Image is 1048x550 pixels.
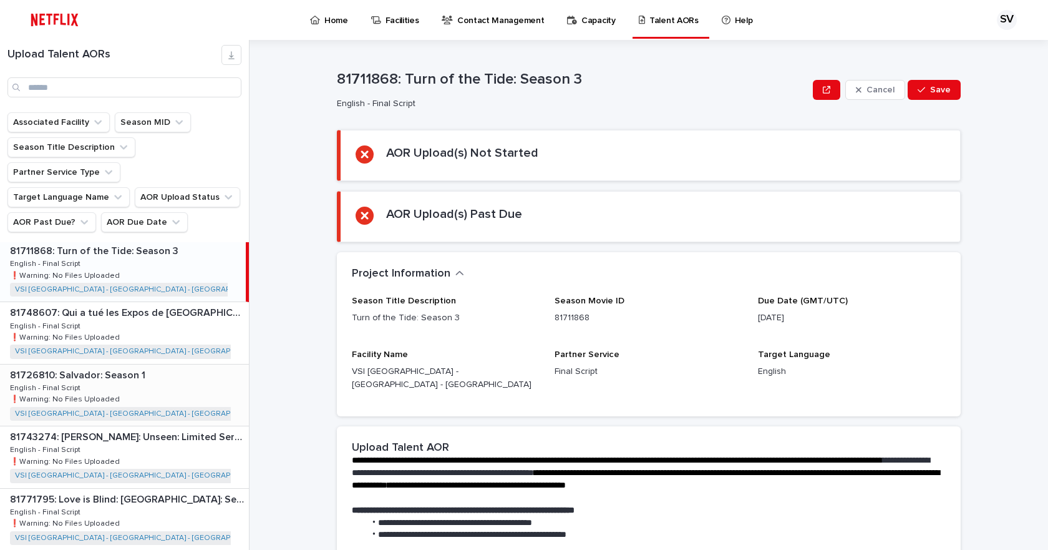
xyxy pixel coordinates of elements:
h2: Project Information [352,267,450,281]
button: AOR Past Due? [7,212,96,232]
p: English - Final Script [10,443,83,454]
span: Target Language [758,350,830,359]
button: Associated Facility [7,112,110,132]
a: VSI [GEOGRAPHIC_DATA] - [GEOGRAPHIC_DATA] - [GEOGRAPHIC_DATA] [15,347,268,356]
p: ❗️Warning: No Files Uploaded [10,517,122,528]
span: Cancel [866,86,895,94]
p: Turn of the Tide: Season 3 [352,312,540,325]
button: Season Title Description [7,137,135,157]
p: 81711868 [555,312,742,325]
p: ❗️Warning: No Files Uploaded [10,455,122,466]
p: 81711868: Turn of the Tide: Season 3 [337,71,808,89]
button: Project Information [352,267,464,281]
button: Season MID [115,112,191,132]
span: Facility Name [352,350,408,359]
input: Search [7,77,241,97]
p: English - Final Script [337,99,803,109]
h2: Upload Talent AOR [352,441,449,455]
a: VSI [GEOGRAPHIC_DATA] - [GEOGRAPHIC_DATA] - [GEOGRAPHIC_DATA] [15,471,268,480]
p: English - Final Script [10,320,83,331]
a: VSI [GEOGRAPHIC_DATA] - [GEOGRAPHIC_DATA] - [GEOGRAPHIC_DATA] [15,410,268,418]
button: AOR Upload Status [135,187,240,207]
p: English [758,365,946,378]
p: ❗️Warning: No Files Uploaded [10,393,122,404]
p: English - Final Script [10,257,83,268]
span: Season Title Description [352,297,456,305]
p: ❗️Warning: No Files Uploaded [10,269,122,280]
p: English - Final Script [10,381,83,393]
a: VSI [GEOGRAPHIC_DATA] - [GEOGRAPHIC_DATA] - [GEOGRAPHIC_DATA] [15,534,268,543]
p: English - Final Script [10,506,83,517]
img: ifQbXi3ZQGMSEF7WDB7W [25,7,84,32]
h2: AOR Upload(s) Not Started [386,145,538,160]
span: Partner Service [555,350,619,359]
button: Partner Service Type [7,162,120,182]
h2: AOR Upload(s) Past Due [386,207,522,222]
p: ❗️Warning: No Files Uploaded [10,331,122,342]
p: 81748607: Qui a tué les Expos de Montréal? (Who Killed the Montreal Expos?) [10,305,246,319]
p: 81726810: Salvador: Season 1 [10,367,148,381]
button: Target Language Name [7,187,130,207]
p: 81771795: Love is Blind: [GEOGRAPHIC_DATA]: Season 1 [10,491,246,506]
p: 81711868: Turn of the Tide: Season 3 [10,243,181,257]
p: 81743274: [PERSON_NAME]: Unseen: Limited Series [10,429,246,443]
span: Season Movie ID [555,297,624,305]
button: AOR Due Date [101,212,188,232]
h1: Upload Talent AORs [7,48,221,62]
span: Save [930,86,951,94]
a: VSI [GEOGRAPHIC_DATA] - [GEOGRAPHIC_DATA] - [GEOGRAPHIC_DATA] [15,285,268,294]
p: Final Script [555,365,742,378]
p: VSI [GEOGRAPHIC_DATA] - [GEOGRAPHIC_DATA] - [GEOGRAPHIC_DATA] [352,365,540,391]
div: SV [997,10,1017,30]
span: Due Date (GMT/UTC) [758,297,848,305]
p: [DATE] [758,312,946,325]
button: Cancel [845,80,905,100]
button: Save [908,80,961,100]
